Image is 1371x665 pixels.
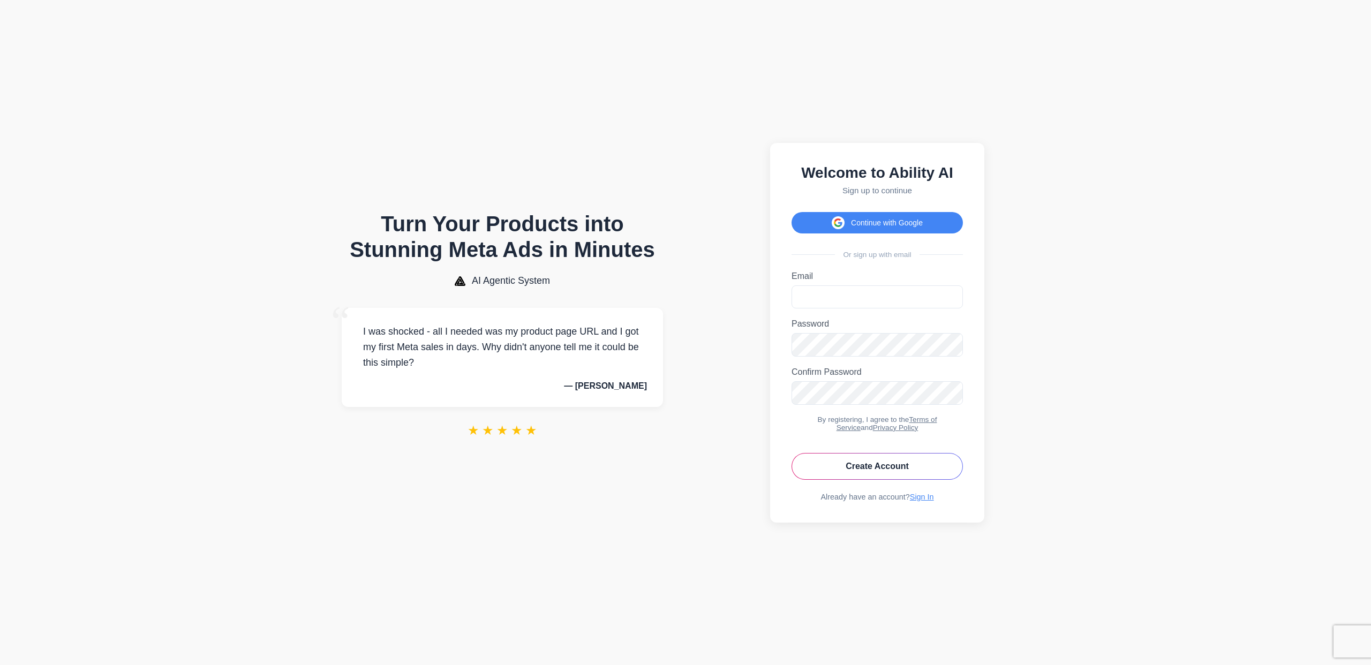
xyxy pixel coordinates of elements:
[331,297,350,346] span: “
[792,251,963,259] div: Or sign up with email
[342,211,663,262] h1: Turn Your Products into Stunning Meta Ads in Minutes
[792,271,963,281] label: Email
[837,415,937,432] a: Terms of Service
[910,493,934,501] a: Sign In
[455,276,465,286] img: AI Agentic System Logo
[792,453,963,480] button: Create Account
[358,324,647,370] p: I was shocked - all I needed was my product page URL and I got my first Meta sales in days. Why d...
[525,423,537,438] span: ★
[482,423,494,438] span: ★
[792,186,963,195] p: Sign up to continue
[792,319,963,329] label: Password
[792,164,963,182] h2: Welcome to Ability AI
[358,381,647,391] p: — [PERSON_NAME]
[511,423,523,438] span: ★
[468,423,479,438] span: ★
[792,212,963,233] button: Continue with Google
[496,423,508,438] span: ★
[873,424,918,432] a: Privacy Policy
[472,275,550,286] span: AI Agentic System
[792,493,963,501] div: Already have an account?
[792,367,963,377] label: Confirm Password
[792,415,963,432] div: By registering, I agree to the and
